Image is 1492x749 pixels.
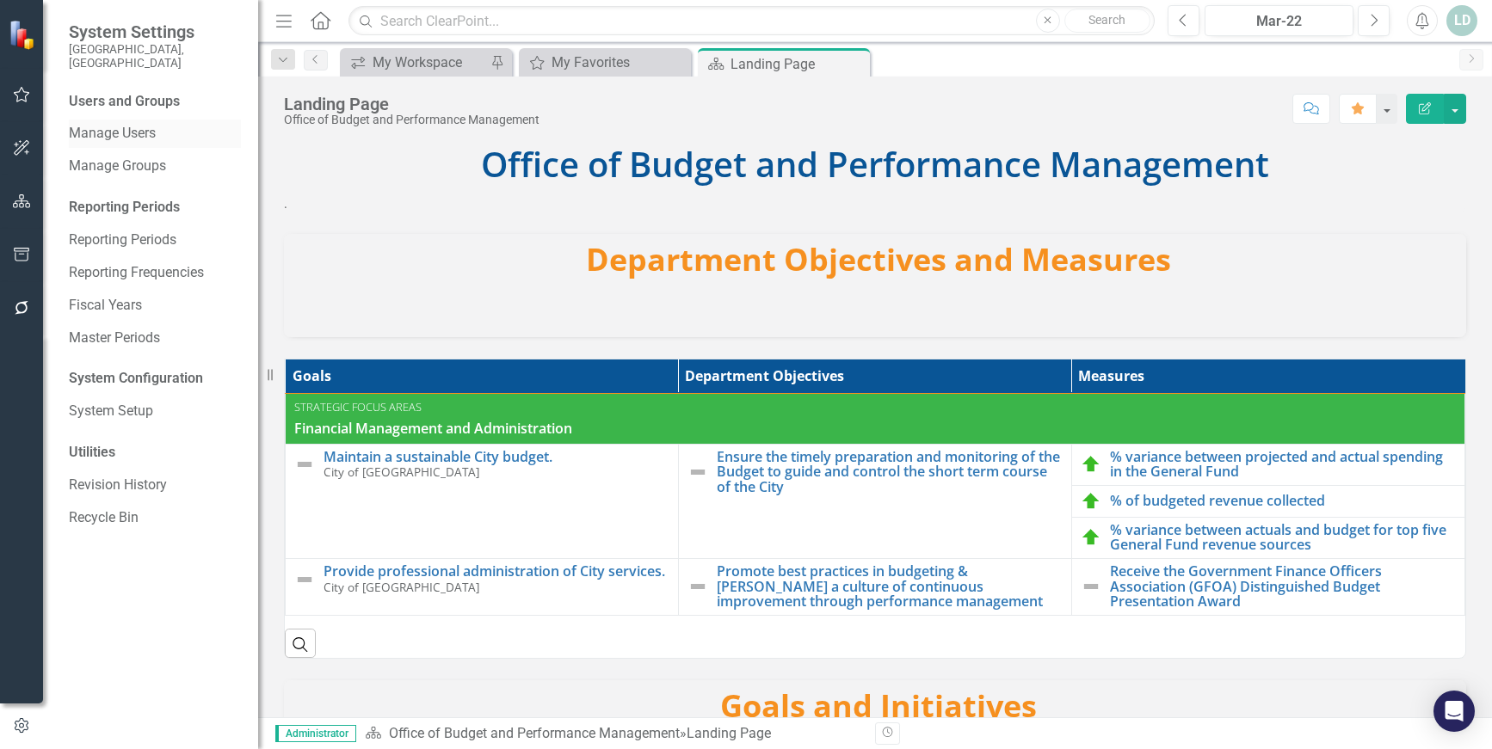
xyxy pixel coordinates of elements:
div: My Workspace [373,52,486,73]
h3: Department Objectives and Measures [299,243,1458,277]
div: Utilities [69,443,241,463]
div: Landing Page [731,53,866,75]
img: Not Defined [1081,576,1101,597]
div: » [365,724,862,744]
a: My Workspace [344,52,486,73]
span: Office of Budget and Performance Management [481,140,1269,187]
img: ClearPoint Strategy [9,19,40,50]
div: My Favorites [552,52,687,73]
a: Provide professional administration of City services. [324,564,669,580]
button: Search [1064,9,1150,33]
img: On Track (80% or higher) [1081,454,1101,475]
a: Reporting Frequencies [69,263,241,283]
a: Master Periods [69,328,241,348]
a: My Favorites [523,52,687,73]
img: Not Defined [294,569,315,590]
a: Promote best practices in budgeting & [PERSON_NAME] a culture of continuous improvement through p... [717,564,1063,610]
a: Receive the Government Finance Officers Association (GFOA) Distinguished Budget Presentation Award [1110,564,1456,610]
a: Ensure the timely preparation and monitoring of the Budget to guide and control the short term co... [717,450,1063,495]
a: Fiscal Years [69,296,241,316]
a: Manage Groups [69,157,241,176]
img: Not Defined [687,462,708,482]
img: On Track (80% or higher) [1081,491,1101,512]
div: Landing Page [687,725,771,741]
img: Not Defined [687,576,708,597]
div: Strategic Focus Areas [294,399,1456,414]
a: Revision History [69,476,241,495]
span: Financial Management and Administration [294,419,1456,439]
a: System Setup [69,402,241,421]
div: Landing Page [284,95,539,114]
td: Double-Click to Edit [286,393,1465,444]
span: System Settings [69,21,241,42]
a: % of budgeted revenue collected [1110,494,1456,509]
a: Manage Users [69,124,241,144]
a: Office of Budget and Performance Management [389,725,680,741]
div: Mar-22 [1211,11,1347,32]
td: Double-Click to Edit Right Click for Context Menu [286,444,679,558]
td: Double-Click to Edit Right Click for Context Menu [286,559,679,616]
div: System Configuration [69,369,241,389]
span: Administrator [275,725,356,742]
img: Not Defined [294,454,315,475]
div: Office of Budget and Performance Management [284,114,539,126]
a: Recycle Bin [69,508,241,528]
p: . [284,192,1466,212]
div: Users and Groups [69,92,241,112]
td: Double-Click to Edit Right Click for Context Menu [678,559,1071,616]
button: Mar-22 [1205,5,1353,36]
button: LD [1446,5,1477,36]
a: % variance between projected and actual spending in the General Fund [1110,450,1456,480]
td: Double-Click to Edit Right Click for Context Menu [1071,559,1464,616]
td: Double-Click to Edit Right Click for Context Menu [1071,444,1464,485]
small: [GEOGRAPHIC_DATA], [GEOGRAPHIC_DATA] [69,42,241,71]
img: On Track (80% or higher) [1081,527,1101,548]
span: City of [GEOGRAPHIC_DATA] [324,464,479,480]
input: Search ClearPoint... [348,6,1155,36]
span: City of [GEOGRAPHIC_DATA] [324,579,479,595]
td: Double-Click to Edit Right Click for Context Menu [678,444,1071,558]
span: Search [1088,13,1125,27]
td: Double-Click to Edit Right Click for Context Menu [1071,517,1464,558]
a: % variance between actuals and budget for top five General Fund revenue sources [1110,523,1456,553]
td: Double-Click to Edit Right Click for Context Menu [1071,485,1464,517]
a: Reporting Periods [69,230,241,250]
div: Reporting Periods [69,198,241,218]
div: Open Intercom Messenger [1433,691,1475,732]
h3: Goals and Initiatives [299,689,1458,723]
a: Maintain a sustainable City budget. [324,450,669,465]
